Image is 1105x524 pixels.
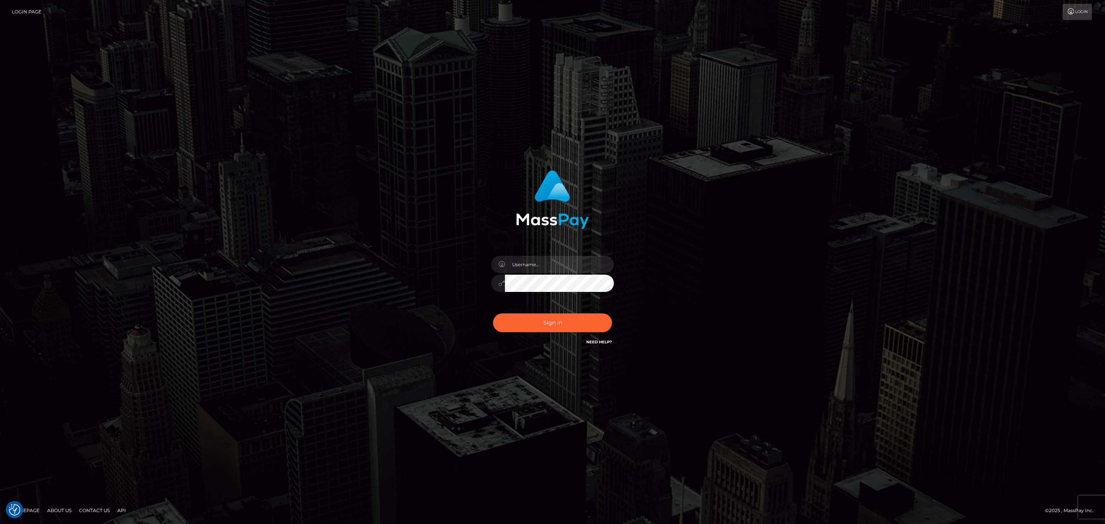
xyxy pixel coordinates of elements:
[114,504,129,516] a: API
[44,504,74,516] a: About Us
[9,504,20,516] img: Revisit consent button
[505,256,614,273] input: Username...
[76,504,113,516] a: Contact Us
[9,504,20,516] button: Consent Preferences
[8,504,43,516] a: Homepage
[586,339,612,344] a: Need Help?
[12,4,41,20] a: Login Page
[493,313,612,332] button: Sign in
[516,170,589,229] img: MassPay Login
[1045,506,1099,515] div: © 2025 , MassPay Inc.
[1063,4,1092,20] a: Login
